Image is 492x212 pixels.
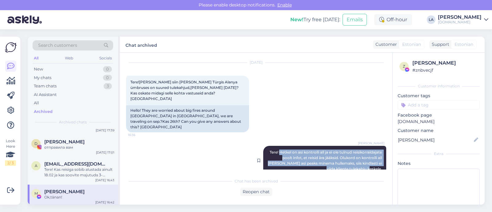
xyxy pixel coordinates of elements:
span: Enable [276,2,294,8]
span: Tere![PERSON_NAME] siin [PERSON_NAME] Türgis Alanya ümbruses on suured tulekahjud,[PERSON_NAME] [... [130,80,239,101]
div: [DATE] 17:39 [96,128,114,133]
span: Chat has been archived [235,178,278,184]
div: Customer [373,41,397,48]
div: New [34,66,43,72]
p: Notes [398,160,480,167]
div: Look Here [5,138,16,166]
span: Tere! Hetkel on asi kontrolli all ja ei ole tulnud reisikorraldajate poolt infot, et reisid ära j... [268,150,383,171]
p: Customer tags [398,93,480,99]
div: LA [427,15,435,24]
div: 2 / 3 [5,160,16,166]
a: [PERSON_NAME][DOMAIN_NAME] [438,15,488,25]
span: Search customers [38,42,77,49]
span: Archived chats [59,119,87,125]
img: Askly Logo [5,42,17,53]
div: [DOMAIN_NAME] [438,20,482,25]
div: [PERSON_NAME] [412,59,478,67]
div: AI Assistant [34,92,57,98]
div: Tere! Kas reisiga sobib alustada ainult 18.02 ja kas soovite majutuda 3-[PERSON_NAME] toas? Hinna... [44,167,114,178]
span: 16:36 [128,133,151,137]
span: M [34,191,38,196]
span: Estonian [454,41,473,48]
p: [DOMAIN_NAME] [398,118,480,125]
div: отправила вам [44,145,114,150]
div: Support [429,41,449,48]
div: [DATE] 16:42 [95,200,114,205]
label: Chat archived [125,40,157,49]
div: Off-hour [374,14,412,25]
span: Merika Uus [44,189,85,194]
div: # znbvecjf [412,67,478,74]
div: Hello! They are worried about big fires around [GEOGRAPHIC_DATA] in [GEOGRAPHIC_DATA], we are tra... [126,105,249,132]
p: Customer name [398,127,480,134]
div: [PERSON_NAME] [438,15,482,20]
p: Facebook page [398,112,480,118]
span: Estonian [402,41,421,48]
span: [PERSON_NAME] [358,141,384,146]
div: [DATE] 16:43 [95,178,114,182]
div: Try free [DATE]: [290,16,340,23]
span: Diana Maistruk [44,139,85,145]
span: z [403,64,405,69]
div: Web [64,54,74,62]
input: Add a tag [398,100,480,110]
div: All [34,100,39,106]
div: Customer information [398,83,480,89]
b: New! [290,17,304,22]
div: Reopen chat [240,188,272,196]
div: All [33,54,40,62]
span: A [35,163,38,168]
div: 0 [103,75,112,81]
button: Emails [343,14,367,26]
div: Archived [34,109,53,115]
div: Socials [98,54,113,62]
div: Team chats [34,83,57,89]
div: [DATE] 17:01 [96,150,114,155]
div: Ok,tänan! [44,194,114,200]
div: My chats [34,75,51,81]
span: D [34,141,38,146]
input: Add name [398,137,473,143]
div: 3 [104,83,112,89]
span: Aardmaa.ragnar@gmail.com [44,161,108,167]
div: Extra [398,151,480,157]
div: 0 [103,66,112,72]
div: [DATE] [126,60,386,65]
